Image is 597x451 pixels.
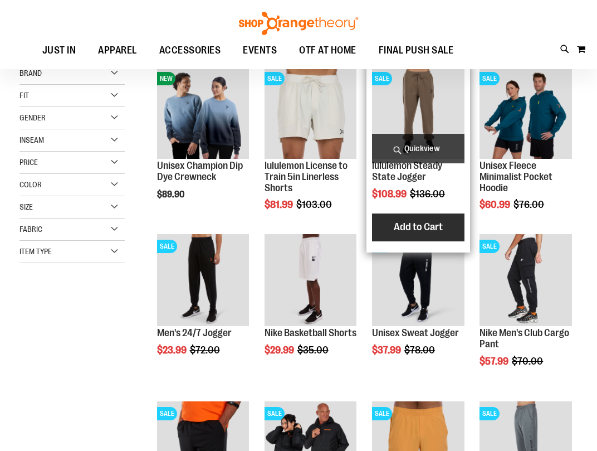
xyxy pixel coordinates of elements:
[265,160,348,193] a: lululemon License to Train 5in Linerless Shorts
[474,61,578,239] div: product
[479,66,572,161] a: Unisex Fleece Minimalist Pocket HoodieSALE
[19,158,38,167] span: Price
[19,225,42,234] span: Fabric
[479,407,500,420] span: SALE
[265,66,357,161] a: lululemon License to Train 5in Linerless ShortsSALE
[157,240,177,253] span: SALE
[394,221,443,233] span: Add to Cart
[479,234,572,327] img: Product image for Nike Mens Club Cargo Pant
[357,214,479,241] button: Add to Cart
[19,113,46,122] span: Gender
[259,229,363,384] div: product
[479,240,500,253] span: SALE
[479,234,572,328] a: Product image for Nike Mens Club Cargo PantSALE
[404,345,437,356] span: $78.00
[296,199,334,210] span: $103.00
[157,234,249,327] img: Product image for 24/7 Jogger
[372,160,442,182] a: lululemon Steady State Jogger
[19,135,44,144] span: Inseam
[42,38,76,63] span: JUST IN
[87,38,148,63] a: APPAREL
[243,38,277,63] span: EVENTS
[259,61,363,239] div: product
[513,199,546,210] span: $76.00
[265,327,356,338] a: Nike Basketball Shorts
[288,38,368,64] a: OTF AT HOME
[479,66,572,159] img: Unisex Fleece Minimalist Pocket Hoodie
[479,356,510,367] span: $57.99
[265,199,295,210] span: $81.99
[19,247,52,256] span: Item Type
[151,61,255,227] div: product
[157,345,188,356] span: $23.99
[157,72,175,85] span: NEW
[479,72,500,85] span: SALE
[98,38,137,63] span: APPAREL
[479,160,552,193] a: Unisex Fleece Minimalist Pocket Hoodie
[372,234,464,328] a: Product image for Unisex Sweat JoggerSALE
[299,38,356,63] span: OTF AT HOME
[372,345,403,356] span: $37.99
[368,38,465,64] a: FINAL PUSH SALE
[31,38,87,64] a: JUST IN
[372,72,392,85] span: SALE
[372,327,459,338] a: Unisex Sweat Jogger
[19,91,29,100] span: Fit
[265,72,285,85] span: SALE
[157,66,249,161] a: Unisex Champion Dip Dye CrewneckNEW
[372,188,408,200] span: $108.99
[366,229,470,384] div: product
[157,327,232,338] a: Men's 24/7 Jogger
[265,407,285,420] span: SALE
[372,66,464,161] a: lululemon Steady State JoggerSALE
[265,234,357,327] img: Product image for Nike Basketball Shorts
[157,407,177,420] span: SALE
[366,61,470,252] div: product
[265,66,357,159] img: lululemon License to Train 5in Linerless Shorts
[19,202,33,211] span: Size
[265,234,357,328] a: Product image for Nike Basketball Shorts
[159,38,221,63] span: ACCESSORIES
[148,38,232,64] a: ACCESSORIES
[410,188,447,200] span: $136.00
[474,229,578,395] div: product
[157,190,186,200] span: $89.90
[265,345,296,356] span: $29.99
[157,234,249,328] a: Product image for 24/7 JoggerSALE
[512,356,545,367] span: $70.00
[19,69,42,77] span: Brand
[372,234,464,327] img: Product image for Unisex Sweat Jogger
[151,229,255,384] div: product
[372,407,392,420] span: SALE
[479,327,569,350] a: Nike Men's Club Cargo Pant
[479,199,512,210] span: $60.99
[157,160,243,182] a: Unisex Champion Dip Dye Crewneck
[379,38,454,63] span: FINAL PUSH SALE
[297,345,330,356] span: $35.00
[19,180,42,189] span: Color
[372,134,464,163] a: Quickview
[372,66,464,159] img: lululemon Steady State Jogger
[232,38,288,64] a: EVENTS
[237,12,360,35] img: Shop Orangetheory
[190,345,222,356] span: $72.00
[157,66,249,159] img: Unisex Champion Dip Dye Crewneck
